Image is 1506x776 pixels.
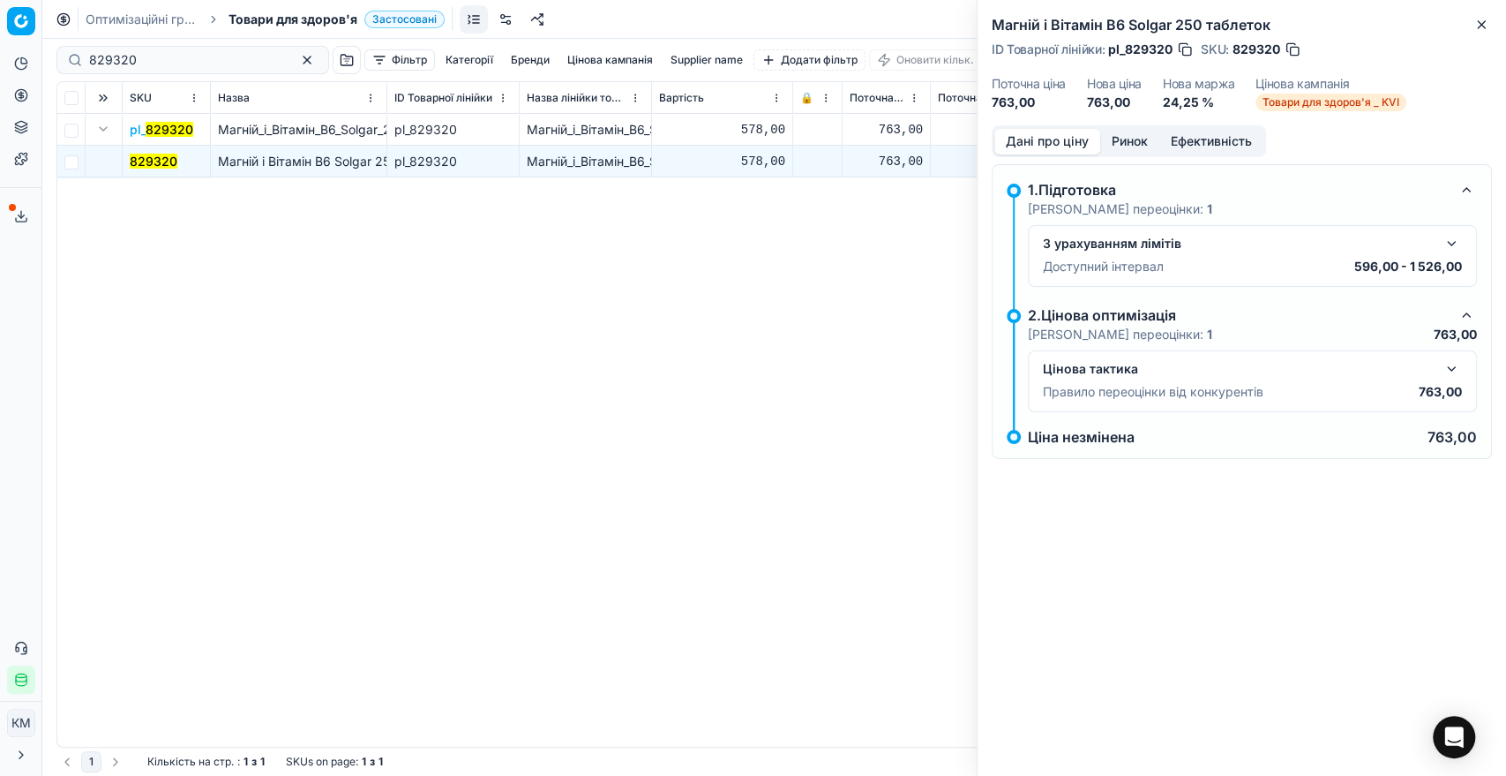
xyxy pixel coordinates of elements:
[994,129,1100,154] button: Дані про ціну
[394,121,512,139] div: pl_829320
[229,11,357,28] span: Товари для здоров'я
[218,154,456,169] span: Магній і Вітамін В6 Solgar 250 таблеток
[364,49,435,71] button: Фільтр
[504,49,557,71] button: Бренди
[560,49,660,71] button: Цінова кампанія
[229,11,445,28] span: Товари для здоров'яЗастосовані
[89,51,282,69] input: Пошук по SKU або назві
[1207,201,1212,216] strong: 1
[1233,41,1280,58] span: 829320
[992,43,1105,56] span: ID Товарної лінійки :
[659,121,785,139] div: 578,00
[8,710,34,736] span: КM
[659,153,785,170] div: 578,00
[147,755,234,769] span: Кількість на стр.
[130,153,177,170] button: 829320
[663,49,750,71] button: Supplier name
[86,11,199,28] a: Оптимізаційні групи
[869,49,982,71] button: Оновити кільк.
[659,91,704,105] span: Вартість
[7,709,35,737] button: КM
[56,751,126,772] nav: pagination
[800,91,813,105] span: 🔒
[105,751,126,772] button: Go to next page
[938,121,1055,139] div: 763,00
[130,91,152,105] span: SKU
[850,91,905,105] span: Поточна ціна
[992,78,1066,90] dt: Поточна ціна
[850,121,923,139] div: 763,00
[81,751,101,772] button: 1
[146,122,193,137] mark: 829320
[527,153,644,170] div: Магній_і_Вітамін_В6_Solgar_250_таблеток_
[1043,383,1263,401] p: Правило переоцінки від конкурентів
[370,755,375,769] strong: з
[1201,43,1229,56] span: SKU :
[1433,716,1475,758] div: Open Intercom Messenger
[251,755,257,769] strong: з
[1159,129,1263,154] button: Ефективність
[1255,78,1406,90] dt: Цінова кампанія
[527,91,626,105] span: Назва лінійки товарів
[364,11,445,28] span: Застосовані
[93,87,114,109] button: Expand all
[218,122,470,137] span: Магній_і_Вітамін_В6_Solgar_250_таблеток_
[1028,326,1212,343] p: [PERSON_NAME] переоцінки:
[1354,258,1462,275] p: 596,00 - 1 526,00
[1087,94,1142,111] dd: 763,00
[394,153,512,170] div: pl_829320
[1419,383,1462,401] p: 763,00
[260,755,265,769] strong: 1
[218,91,250,105] span: Назва
[850,153,923,170] div: 763,00
[378,755,383,769] strong: 1
[1100,129,1159,154] button: Ринок
[394,91,492,105] span: ID Товарної лінійки
[938,91,1038,105] span: Поточна промо ціна
[1028,179,1449,200] div: 1.Підготовка
[1028,305,1449,326] div: 2.Цінова оптимізація
[753,49,865,71] button: Додати фільтр
[244,755,248,769] strong: 1
[938,153,1055,170] div: 763,00
[1087,78,1142,90] dt: Нова ціна
[1163,94,1235,111] dd: 24,25 %
[1028,200,1212,218] p: [PERSON_NAME] переоцінки:
[1434,326,1477,343] p: 763,00
[56,751,78,772] button: Go to previous page
[1043,235,1434,252] div: З урахуванням лімітів
[992,94,1066,111] dd: 763,00
[438,49,500,71] button: Категорії
[1043,360,1434,378] div: Цінова тактика
[362,755,366,769] strong: 1
[1255,94,1406,111] span: Товари для здоров'я _ KVI
[130,121,193,139] span: pl_
[992,14,1492,35] h2: Магній і Вітамін В6 Solgar 250 таблеток
[1043,258,1164,275] p: Доступний інтервал
[86,11,445,28] nav: breadcrumb
[1028,430,1135,444] p: Ціна незмінена
[147,755,265,769] div: :
[1427,430,1477,444] p: 763,00
[1163,78,1235,90] dt: Нова маржа
[527,121,644,139] div: Магній_і_Вітамін_В6_Solgar_250_таблеток_
[286,755,358,769] span: SKUs on page :
[130,121,193,139] button: pl_829320
[93,118,114,139] button: Expand
[130,154,177,169] mark: 829320
[1108,41,1173,58] span: pl_829320
[1207,327,1212,342] strong: 1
